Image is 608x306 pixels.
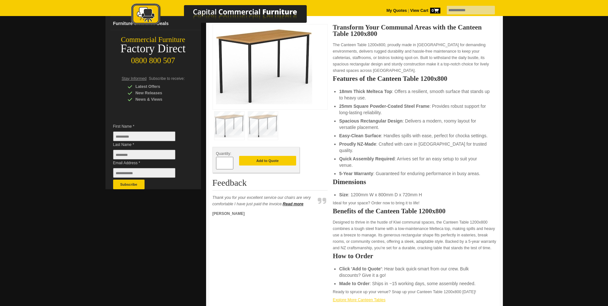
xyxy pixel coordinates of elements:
[333,200,496,206] p: Ideal for your space? Order now to bring it to life!
[283,202,304,206] a: Read more
[113,132,175,141] input: First Name *
[105,53,201,65] div: 0800 800 507
[339,156,490,168] li: : Arrives set for an easy setup to suit your venue.
[339,280,490,287] li: : Ships in ~15 working days, some assembly needed.
[430,8,440,13] span: 0
[105,44,201,53] div: Factory Direct
[216,28,312,104] img: Canteen Table 1200x800mm, commercial-grade, ideal for office lunchrooms, 5-year warranty.
[212,194,315,207] p: Thank you for your excellent service our chairs are very comfortable I have just paid the invoice.
[113,160,185,166] span: Email Address *
[333,219,496,251] p: Designed to thrive in the hustle of Kiwi communal spaces, the Canteen Table 1200x800 combines a t...
[128,96,188,103] div: News & Views
[339,89,392,94] strong: 18mm Thick Melteca Top
[339,141,490,154] li: : Crafted with care in [GEOGRAPHIC_DATA] for trusted quality.
[216,151,231,156] span: Quantity:
[113,168,175,178] input: Email Address *
[113,150,175,159] input: Last Name *
[339,266,382,271] strong: Click 'Add to Quote'
[339,192,348,197] strong: Size
[387,8,407,13] a: My Quotes
[410,8,440,13] strong: View Cart
[339,156,395,161] strong: Quick Assembly Required
[339,103,490,116] li: : Provides robust support for long-lasting reliability.
[239,156,296,166] button: Add to Quote
[128,83,188,90] div: Latest Offers
[339,281,370,286] strong: Made to Order
[339,88,490,101] li: : Offers a resilient, smooth surface that stands up to heavy use.
[113,123,185,130] span: First Name *
[113,141,185,148] span: Last Name *
[149,76,185,81] span: Subscribe to receive:
[113,180,145,189] button: Subscribe
[333,75,496,82] h2: Features of the Canteen Table 1200x800
[339,191,490,198] li: : 1200mm W x 800mm D x 720mm H
[333,253,496,259] h2: How to Order
[128,90,188,96] div: New Releases
[333,208,496,214] h2: Benefits of the Canteen Table 1200x800
[333,24,496,37] h2: Transform Your Communal Areas with the Canteen Table 1200x800
[212,178,328,191] h2: Feedback
[409,8,440,13] a: View Cart0
[339,171,373,176] strong: 5-Year Warranty
[333,298,385,302] a: Explore More Canteen Tables
[113,3,338,29] a: Capital Commercial Furniture Logo
[333,42,496,74] p: The Canteen Table 1200x800, proudly made in [GEOGRAPHIC_DATA] for demanding environments, deliver...
[339,118,490,131] li: : Delivers a modern, roomy layout for versatile placement.
[339,118,403,123] strong: Spacious Rectangular Design
[339,141,376,147] strong: Proudly NZ-Made
[333,289,496,295] p: Ready to spruce up your venue? Snap up your Canteen Table 1200x800 [DATE]!
[111,17,201,30] a: Furniture Clearance Deals
[339,104,429,109] strong: 25mm Square Powder-Coated Steel Frame
[113,3,338,27] img: Capital Commercial Furniture Logo
[122,76,147,81] span: Stay Informed
[212,210,315,217] p: [PERSON_NAME]
[339,132,490,139] li: : Handles spills with ease, perfect for chocka settings.
[105,35,201,44] div: Commercial Furniture
[339,170,490,177] li: : Guaranteed for enduring performance in busy areas.
[339,266,490,278] li: : Hear back quick-smart from our crew. Bulk discounts? Give it a go!
[333,179,496,185] h2: Dimensions
[339,133,381,138] strong: Easy-Clean Surface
